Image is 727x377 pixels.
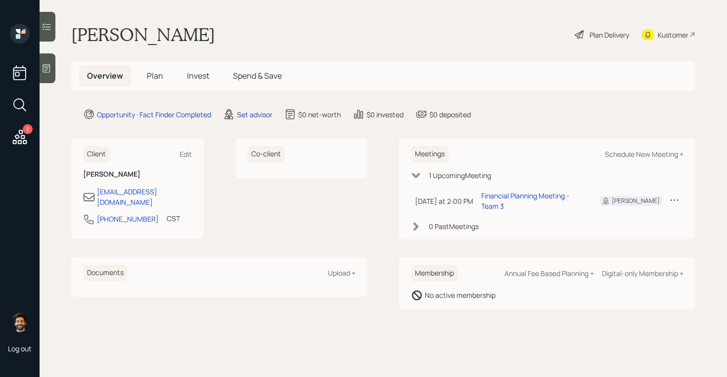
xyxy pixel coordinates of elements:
[658,30,688,40] div: Kustomer
[429,170,491,181] div: 1 Upcoming Meeting
[411,265,458,282] h6: Membership
[87,70,123,81] span: Overview
[481,190,584,211] div: Financial Planning Meeting - Team 3
[23,124,33,134] div: 3
[612,196,660,205] div: [PERSON_NAME]
[590,30,629,40] div: Plan Delivery
[97,214,159,224] div: [PHONE_NUMBER]
[429,221,479,232] div: 0 Past Meeting s
[180,149,192,159] div: Edit
[605,149,683,159] div: Schedule New Meeting +
[237,109,273,120] div: Set advisor
[8,344,32,353] div: Log out
[10,312,30,332] img: eric-schwartz-headshot.png
[97,187,192,207] div: [EMAIL_ADDRESS][DOMAIN_NAME]
[71,24,215,46] h1: [PERSON_NAME]
[247,146,285,162] h6: Co-client
[366,109,404,120] div: $0 invested
[415,196,473,206] div: [DATE] at 2:00 PM
[298,109,341,120] div: $0 net-worth
[83,170,192,179] h6: [PERSON_NAME]
[429,109,471,120] div: $0 deposited
[233,70,282,81] span: Spend & Save
[83,265,128,281] h6: Documents
[411,146,449,162] h6: Meetings
[187,70,209,81] span: Invest
[167,213,180,224] div: CST
[147,70,163,81] span: Plan
[328,268,356,278] div: Upload +
[504,269,594,278] div: Annual Fee Based Planning +
[97,109,211,120] div: Opportunity · Fact Finder Completed
[83,146,110,162] h6: Client
[602,269,683,278] div: Digital-only Membership +
[425,290,496,300] div: No active membership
